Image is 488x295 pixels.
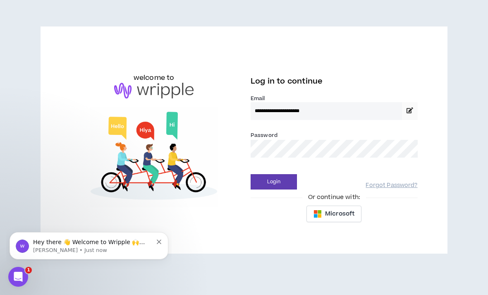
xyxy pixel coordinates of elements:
a: Forgot Password? [366,182,417,189]
span: Microsoft [325,209,354,218]
button: Login [251,174,297,189]
span: 1 [25,267,32,273]
iframe: Intercom notifications message [6,215,172,273]
label: Email [251,95,418,102]
img: logo-brand.png [114,83,194,98]
span: Or continue with: [302,193,366,202]
span: Log in to continue [251,76,323,86]
img: Welcome to Wripple [70,107,237,208]
h6: welcome to [134,73,175,83]
iframe: Intercom live chat [8,267,28,287]
button: Microsoft [306,206,361,222]
label: Password [251,132,277,139]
